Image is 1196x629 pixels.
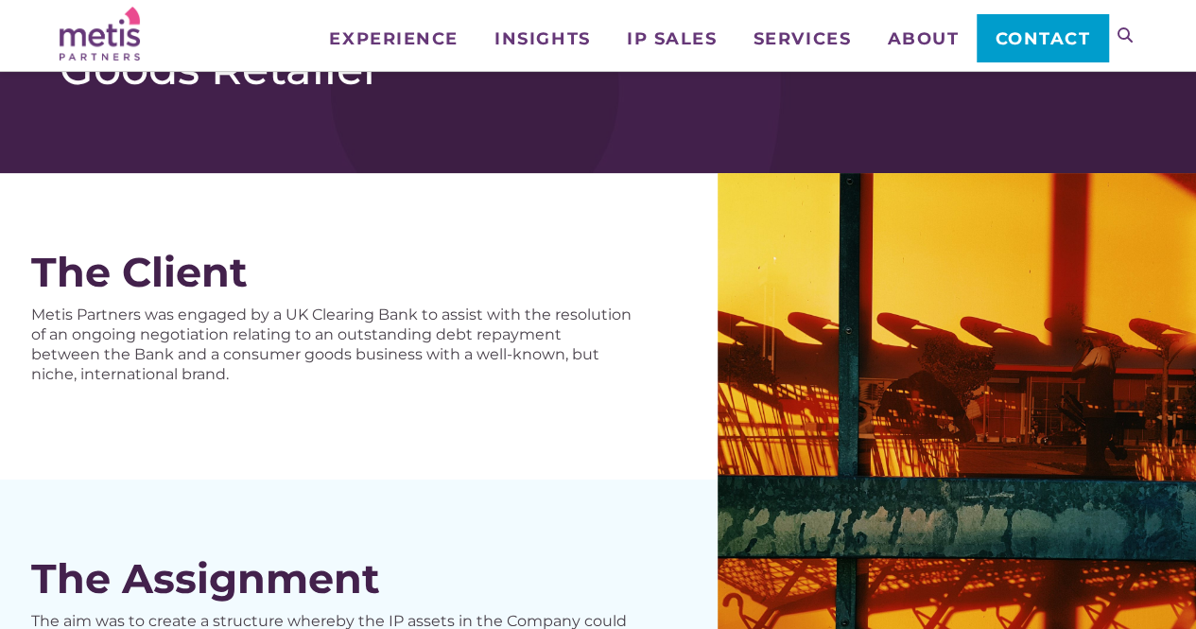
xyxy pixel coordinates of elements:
[887,30,959,47] span: About
[31,305,643,384] p: Metis Partners was engaged by a UK Clearing Bank to assist with the resolution of an ongoing nego...
[60,7,140,61] img: Metis Partners
[754,30,851,47] span: Services
[996,30,1091,47] span: Contact
[31,249,643,295] div: The Client
[329,30,458,47] span: Experience
[494,30,590,47] span: Insights
[627,30,717,47] span: IP Sales
[31,555,643,602] div: The Assignment
[977,14,1108,61] a: Contact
